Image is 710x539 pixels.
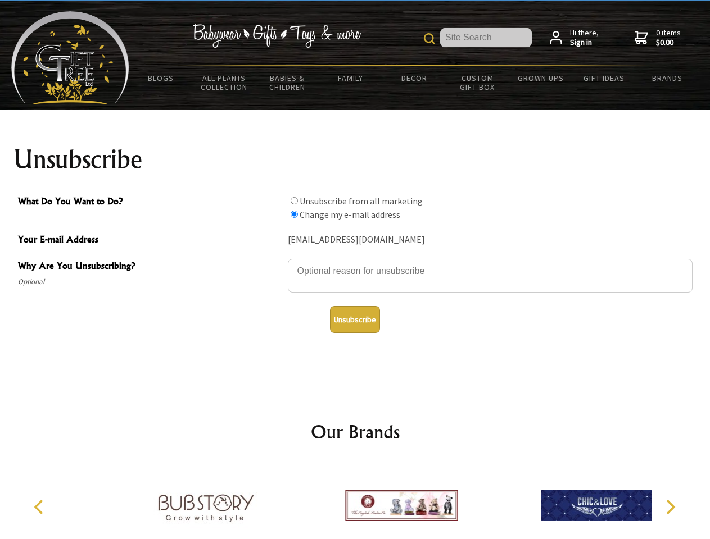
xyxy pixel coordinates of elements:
[11,11,129,104] img: Babyware - Gifts - Toys and more...
[22,418,688,445] h2: Our Brands
[550,28,599,48] a: Hi there,Sign in
[256,66,319,99] a: Babies & Children
[300,195,423,207] label: Unsubscribe from all marketing
[330,306,380,333] button: Unsubscribe
[288,259,693,293] textarea: Why Are You Unsubscribing?
[382,66,446,90] a: Decor
[572,66,636,90] a: Gift Ideas
[18,194,282,211] span: What Do You Want to Do?
[28,495,53,519] button: Previous
[424,33,435,44] img: product search
[13,146,697,173] h1: Unsubscribe
[636,66,699,90] a: Brands
[291,197,298,204] input: What Do You Want to Do?
[192,24,361,48] img: Babywear - Gifts - Toys & more
[291,211,298,218] input: What Do You Want to Do?
[570,28,599,48] span: Hi there,
[319,66,383,90] a: Family
[18,232,282,249] span: Your E-mail Address
[193,66,256,99] a: All Plants Collection
[658,495,682,519] button: Next
[509,66,572,90] a: Grown Ups
[656,28,681,48] span: 0 items
[446,66,509,99] a: Custom Gift Box
[129,66,193,90] a: BLOGS
[18,259,282,275] span: Why Are You Unsubscribing?
[18,275,282,289] span: Optional
[570,38,599,48] strong: Sign in
[656,38,681,48] strong: $0.00
[300,209,400,220] label: Change my e-mail address
[635,28,681,48] a: 0 items$0.00
[288,231,693,249] div: [EMAIL_ADDRESS][DOMAIN_NAME]
[440,28,532,47] input: Site Search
